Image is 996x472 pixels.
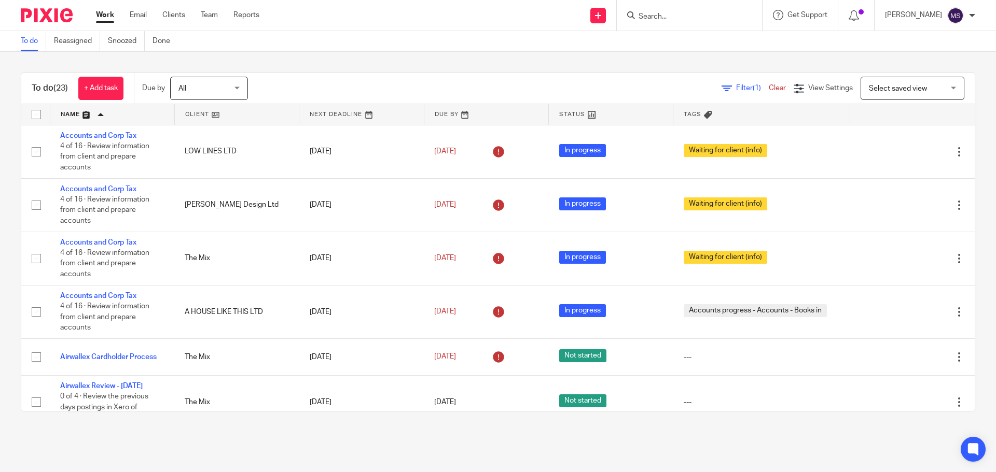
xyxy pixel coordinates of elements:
[869,85,927,92] span: Select saved view
[60,185,136,193] a: Accounts and Corp Tax
[21,8,73,22] img: Pixie
[60,353,157,361] a: Airwallex Cardholder Process
[299,232,424,285] td: [DATE]
[21,31,46,51] a: To do
[559,144,606,157] span: In progress
[885,10,942,20] p: [PERSON_NAME]
[434,148,456,155] span: [DATE]
[769,84,786,92] a: Clear
[60,239,136,246] a: Accounts and Corp Tax
[753,84,761,92] span: (1)
[299,285,424,338] td: [DATE]
[174,232,299,285] td: The Mix
[684,397,840,407] div: ---
[130,10,147,20] a: Email
[60,303,149,331] span: 4 of 16 · Review information from client and prepare accounts
[684,304,827,317] span: Accounts progress - Accounts - Books in
[559,394,606,407] span: Not started
[162,10,185,20] a: Clients
[684,111,701,117] span: Tags
[434,254,456,262] span: [DATE]
[96,10,114,20] a: Work
[153,31,178,51] a: Done
[947,7,964,24] img: svg%3E
[60,382,143,390] a: Airwallex Review - [DATE]
[684,352,840,362] div: ---
[78,77,123,100] a: + Add task
[174,125,299,178] td: LOW LINES LTD
[434,398,456,406] span: [DATE]
[684,251,767,264] span: Waiting for client (info)
[142,83,165,93] p: Due by
[174,285,299,338] td: A HOUSE LIKE THIS LTD
[60,196,149,224] span: 4 of 16 · Review information from client and prepare accounts
[559,349,606,362] span: Not started
[434,353,456,361] span: [DATE]
[53,84,68,92] span: (23)
[434,308,456,315] span: [DATE]
[299,178,424,232] td: [DATE]
[233,10,259,20] a: Reports
[808,84,853,92] span: View Settings
[60,142,149,171] span: 4 of 16 · Review information from client and prepare accounts
[60,249,149,278] span: 4 of 16 · Review information from client and prepare accounts
[434,201,456,208] span: [DATE]
[638,12,731,22] input: Search
[60,393,148,422] span: 0 of 4 · Review the previous days postings in Xero of Airwallex transactions
[174,178,299,232] td: [PERSON_NAME] Design Ltd
[559,251,606,264] span: In progress
[299,125,424,178] td: [DATE]
[684,144,767,157] span: Waiting for client (info)
[299,338,424,375] td: [DATE]
[787,11,827,19] span: Get Support
[60,132,136,139] a: Accounts and Corp Tax
[736,84,769,92] span: Filter
[178,85,186,92] span: All
[559,197,606,210] span: In progress
[60,292,136,299] a: Accounts and Corp Tax
[201,10,218,20] a: Team
[299,376,424,429] td: [DATE]
[174,376,299,429] td: The Mix
[559,304,606,317] span: In progress
[32,83,68,94] h1: To do
[54,31,100,51] a: Reassigned
[108,31,145,51] a: Snoozed
[684,197,767,210] span: Waiting for client (info)
[174,338,299,375] td: The Mix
